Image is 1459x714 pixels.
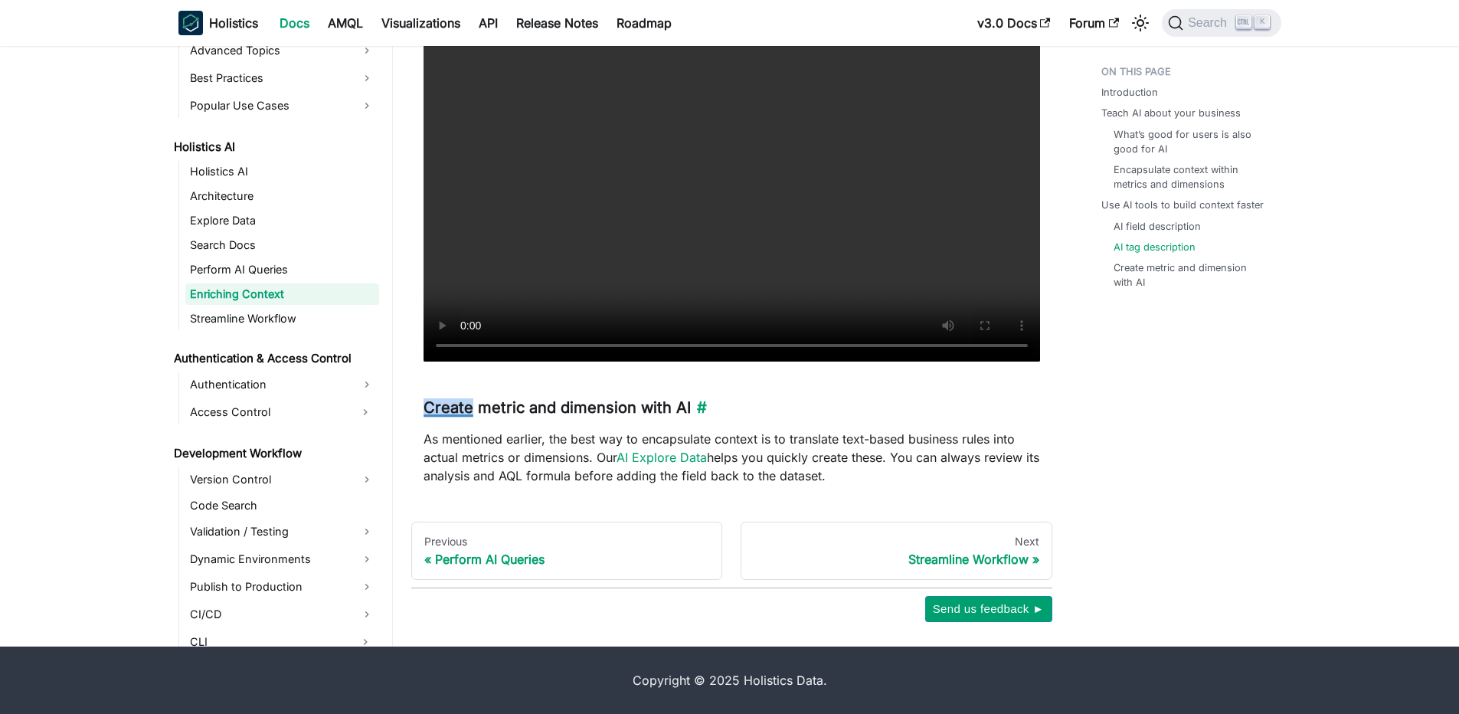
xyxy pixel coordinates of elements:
a: Explore Data [185,210,379,231]
div: Copyright © 2025 Holistics Data. [243,671,1217,689]
a: Introduction [1101,85,1158,100]
div: Streamline Workflow [754,552,1039,567]
a: Forum [1060,11,1128,35]
a: NextStreamline Workflow [741,522,1052,580]
div: Next [754,535,1039,549]
a: Perform AI Queries [185,259,379,280]
a: HolisticsHolistics [178,11,258,35]
a: v3.0 Docs [968,11,1060,35]
a: Teach AI about your business [1101,106,1241,120]
a: Architecture [185,185,379,207]
a: Release Notes [507,11,607,35]
a: Visualizations [372,11,469,35]
h3: Create metric and dimension with AI [424,398,1040,418]
a: Best Practices [185,66,379,90]
button: Send us feedback ► [925,596,1052,622]
a: Holistics AI [169,136,379,158]
a: AI tag description [1114,240,1196,254]
button: Expand sidebar category 'CLI' [352,630,379,654]
a: Roadmap [607,11,681,35]
a: Advanced Topics [185,38,379,63]
img: Holistics [178,11,203,35]
a: Search Docs [185,234,379,256]
a: Publish to Production [185,575,379,599]
a: AI Explore Data [617,450,707,465]
a: API [469,11,507,35]
a: PreviousPerform AI Queries [411,522,723,580]
a: CLI [185,630,352,654]
a: Dynamic Environments [185,547,379,572]
a: CI/CD [185,602,379,627]
kbd: K [1255,15,1270,29]
b: Holistics [209,14,258,32]
a: Authentication & Access Control [169,348,379,369]
span: Search [1183,16,1236,30]
a: Holistics AI [185,161,379,182]
a: Streamline Workflow [185,308,379,329]
p: As mentioned earlier, the best way to encapsulate context is to translate text-based business rul... [424,430,1040,485]
nav: Docs pages [411,522,1052,580]
a: Validation / Testing [185,519,379,544]
a: Use AI tools to build context faster [1101,198,1264,212]
a: Create metric and dimension with AI [1114,260,1266,290]
a: Code Search [185,495,379,516]
div: Previous [424,535,710,549]
a: Development Workflow [169,443,379,464]
a: Version Control [185,467,379,492]
a: Access Control [185,400,352,424]
a: Encapsulate context within metrics and dimensions [1114,162,1266,192]
button: Switch between dark and light mode (currently light mode) [1128,11,1153,35]
div: Perform AI Queries [424,552,710,567]
a: Authentication [185,372,379,397]
a: Enriching Context [185,283,379,305]
a: AMQL [319,11,372,35]
a: AI field description [1114,219,1201,234]
a: What’s good for users is also good for AI [1114,127,1266,156]
a: Docs [270,11,319,35]
span: Send us feedback ► [933,599,1045,619]
button: Search (Ctrl+K) [1162,9,1281,37]
a: Direct link to Create metric and dimension with AI [691,398,707,417]
a: Popular Use Cases [185,93,379,118]
button: Expand sidebar category 'Access Control' [352,400,379,424]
